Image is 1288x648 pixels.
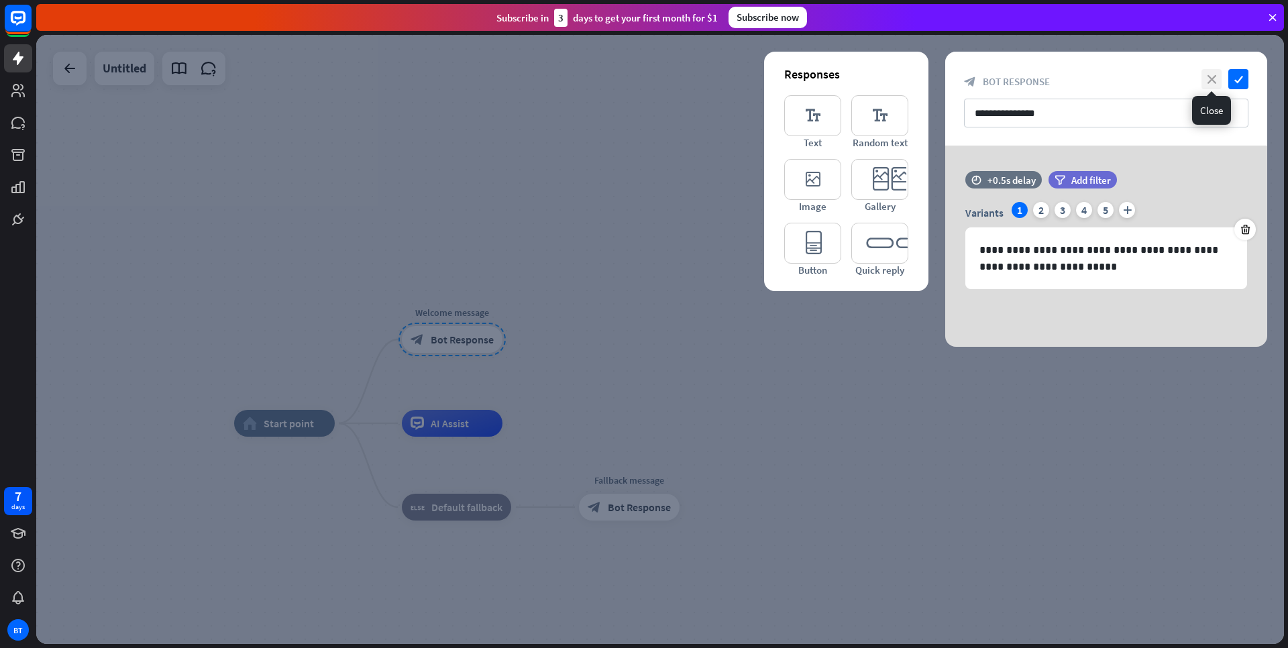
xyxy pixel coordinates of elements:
a: 7 days [4,487,32,515]
div: Subscribe in days to get your first month for $1 [496,9,718,27]
i: time [971,175,981,184]
button: Open LiveChat chat widget [11,5,51,46]
div: +0.5s delay [987,174,1036,186]
div: 4 [1076,202,1092,218]
i: close [1201,69,1222,89]
i: filter [1055,175,1065,185]
i: plus [1119,202,1135,218]
span: Variants [965,206,1004,219]
div: Subscribe now [729,7,807,28]
div: 3 [1055,202,1071,218]
i: block_bot_response [964,76,976,88]
span: Add filter [1071,174,1111,186]
div: 3 [554,9,568,27]
div: 7 [15,490,21,502]
span: Bot Response [983,75,1050,88]
div: 2 [1033,202,1049,218]
div: 1 [1012,202,1028,218]
i: check [1228,69,1248,89]
div: BT [7,619,29,641]
div: days [11,502,25,512]
div: 5 [1097,202,1114,218]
